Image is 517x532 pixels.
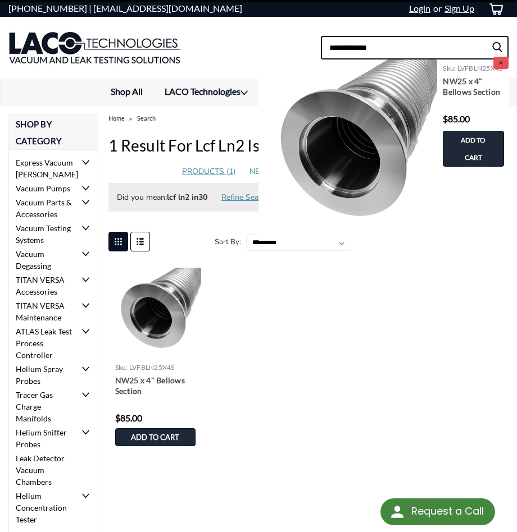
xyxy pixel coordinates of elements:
div: Request a Call [380,498,495,525]
a: Vacuum Testing Systems [9,221,84,247]
img: LACO Technologies [8,20,181,76]
span: sku: [115,363,128,372]
a: NW25 x 4" Bellows Section [443,76,506,97]
a: Products (1) [182,166,235,177]
a: Refine Search [221,192,269,203]
h1: 1 result for lcf ln2 is300 [108,134,509,157]
a: Tracer Gas Charge Manifolds [9,388,84,425]
a: sku: LVFBLN25X4S [443,64,502,72]
span: Add to Cart [131,433,179,441]
span: or [430,3,442,13]
a: cart-preview-dropdown [480,1,509,17]
a: Express Vacuum [PERSON_NAME] [9,155,84,181]
a: TITAN VERSA Maintenance [9,299,84,324]
span: $85.00 [115,412,142,423]
a: TITAN VERSA Accessories [9,273,84,299]
a: Vacuum Degassing [9,247,84,273]
a: Helium Sniffer Probes [9,425,84,451]
a: Helium Concentration Tester [9,489,84,526]
span: Add to Cart [452,131,495,166]
a: Add to Cart [443,131,504,167]
strong: lcf ln2 in30 [167,192,207,203]
a: Vacuum Pumps [9,181,84,195]
span: × [499,59,503,66]
a: Vacuum Parts & Accessories [9,195,84,221]
a: Close [493,57,509,69]
a: Shop All [99,79,153,104]
a: Home [108,114,125,122]
a: Add to Cart [115,428,196,446]
a: Toggle Grid View [108,232,128,251]
span: LVFBLN25X4S [457,64,503,72]
label: Sort By: [208,233,241,250]
span: LVFBLN25X4S [129,363,175,372]
span: sku: [443,64,456,72]
a: ATLAS Leak Test Process Controller [9,324,84,362]
a: Toggle List View [130,232,150,251]
a: Search [137,114,156,122]
img: round button [388,503,406,521]
a: sku: LVFBLN25X4S [115,363,175,372]
a: LACO Technologies [153,79,258,105]
h2: Shop By Category [8,114,98,150]
a: Leak Detector Vacuum Chambers [9,451,84,489]
a: NW25 x 4" Bellows Section [115,375,196,396]
a: Helium Spray Probes [9,362,84,388]
a: News & Information (0) [250,166,348,177]
span: $85.00 [443,113,470,124]
div: Request a Call [411,498,484,524]
div: Did you mean: [117,191,500,203]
